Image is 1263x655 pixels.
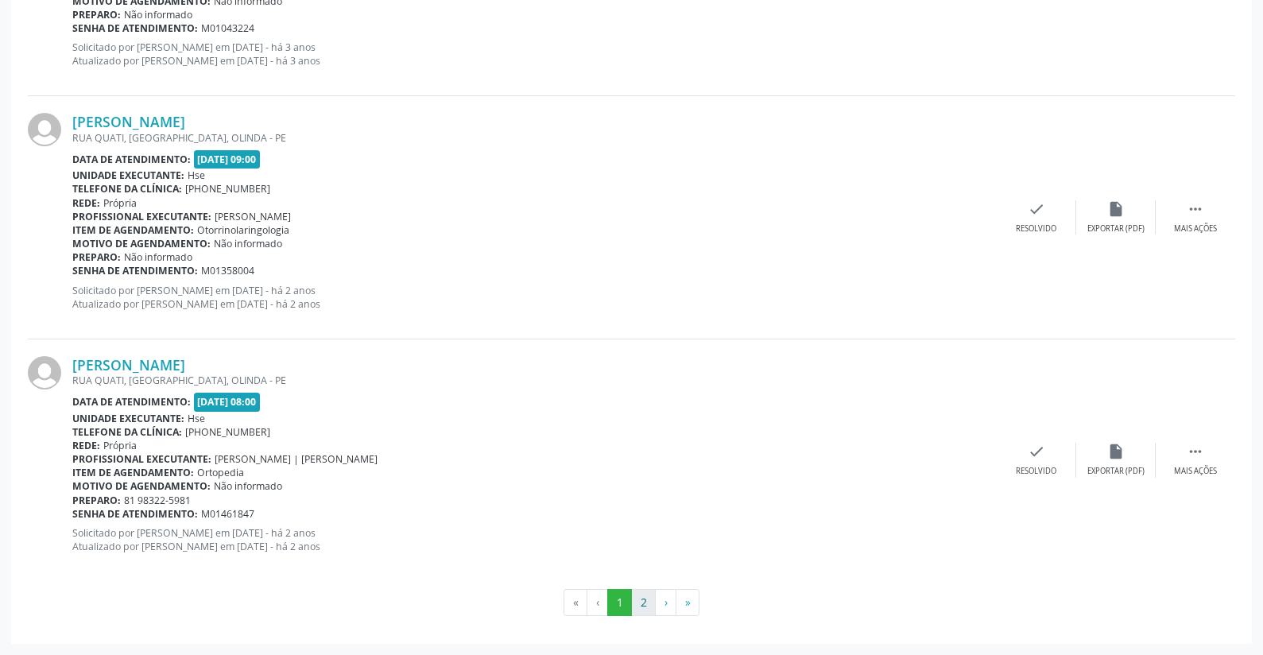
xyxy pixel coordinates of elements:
span: M01358004 [201,264,254,277]
span: [DATE] 09:00 [194,150,261,169]
b: Preparo: [72,250,121,264]
span: M01043224 [201,21,254,35]
b: Preparo: [72,494,121,507]
b: Motivo de agendamento: [72,237,211,250]
i: check [1028,443,1045,460]
span: Ortopedia [197,466,244,479]
button: Go to page 2 [631,589,656,616]
i: insert_drive_file [1107,443,1125,460]
b: Senha de atendimento: [72,264,198,277]
a: [PERSON_NAME] [72,356,185,374]
span: Própria [103,439,137,452]
button: Go to next page [655,589,676,616]
button: Go to last page [676,589,699,616]
i:  [1187,200,1204,218]
ul: Pagination [28,589,1235,616]
span: Não informado [124,8,192,21]
span: Otorrinolaringologia [197,223,289,237]
b: Unidade executante: [72,169,184,182]
b: Profissional executante: [72,452,211,466]
button: Go to page 1 [607,589,632,616]
span: Não informado [124,250,192,264]
div: Mais ações [1174,223,1217,234]
div: Mais ações [1174,466,1217,477]
span: [PHONE_NUMBER] [185,182,270,196]
i:  [1187,443,1204,460]
div: Exportar (PDF) [1087,466,1145,477]
b: Senha de atendimento: [72,21,198,35]
div: RUA QUATI, [GEOGRAPHIC_DATA], OLINDA - PE [72,374,997,387]
p: Solicitado por [PERSON_NAME] em [DATE] - há 3 anos Atualizado por [PERSON_NAME] em [DATE] - há 3 ... [72,41,997,68]
div: Exportar (PDF) [1087,223,1145,234]
b: Unidade executante: [72,412,184,425]
b: Data de atendimento: [72,395,191,409]
span: [PERSON_NAME] | [PERSON_NAME] [215,452,378,466]
b: Item de agendamento: [72,223,194,237]
span: Hse [188,412,205,425]
b: Profissional executante: [72,210,211,223]
img: img [28,356,61,390]
span: Não informado [214,237,282,250]
span: 81 98322-5981 [124,494,191,507]
div: Resolvido [1016,466,1056,477]
p: Solicitado por [PERSON_NAME] em [DATE] - há 2 anos Atualizado por [PERSON_NAME] em [DATE] - há 2 ... [72,526,997,553]
span: [PERSON_NAME] [215,210,291,223]
b: Telefone da clínica: [72,425,182,439]
span: M01461847 [201,507,254,521]
b: Telefone da clínica: [72,182,182,196]
b: Preparo: [72,8,121,21]
b: Motivo de agendamento: [72,479,211,493]
span: Própria [103,196,137,210]
i: check [1028,200,1045,218]
img: img [28,113,61,146]
p: Solicitado por [PERSON_NAME] em [DATE] - há 2 anos Atualizado por [PERSON_NAME] em [DATE] - há 2 ... [72,284,997,311]
a: [PERSON_NAME] [72,113,185,130]
i: insert_drive_file [1107,200,1125,218]
b: Senha de atendimento: [72,507,198,521]
span: [PHONE_NUMBER] [185,425,270,439]
span: Não informado [214,479,282,493]
b: Rede: [72,439,100,452]
div: Resolvido [1016,223,1056,234]
b: Rede: [72,196,100,210]
b: Item de agendamento: [72,466,194,479]
span: [DATE] 08:00 [194,393,261,411]
b: Data de atendimento: [72,153,191,166]
div: RUA QUATI, [GEOGRAPHIC_DATA], OLINDA - PE [72,131,997,145]
span: Hse [188,169,205,182]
